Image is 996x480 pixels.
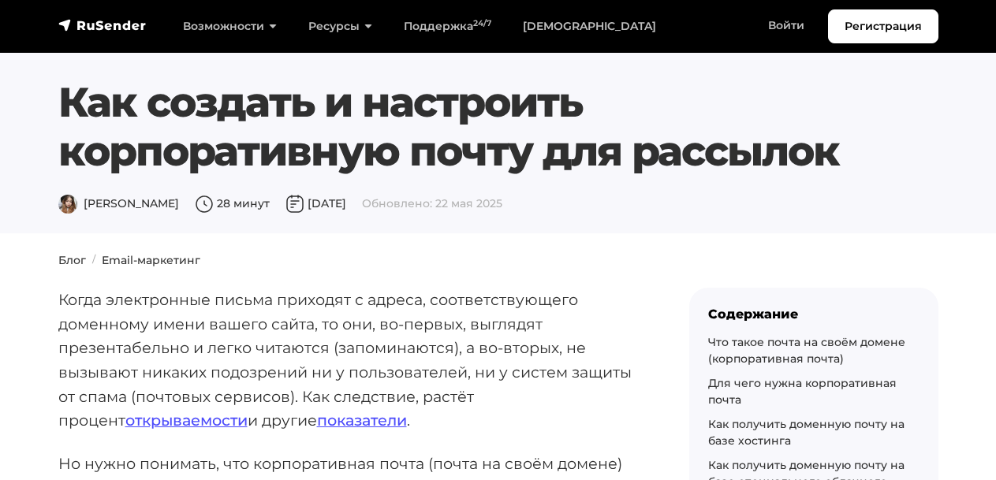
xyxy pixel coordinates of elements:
[58,196,179,210] span: [PERSON_NAME]
[828,9,938,43] a: Регистрация
[388,10,507,43] a: Поддержка24/7
[195,196,270,210] span: 28 минут
[708,335,905,366] a: Что такое почта на своём домене (корпоративная почта)
[125,411,248,430] a: открываемости
[58,288,639,433] p: Когда электронные письма приходят с адреса, соответствующего доменному имени вашего сайта, то они...
[285,195,304,214] img: Дата публикации
[285,196,346,210] span: [DATE]
[708,417,905,448] a: Как получить доменную почту на базе хостинга
[708,376,897,407] a: Для чего нужна корпоративная почта
[317,411,407,430] a: показатели
[362,196,502,210] span: Обновлено: 22 мая 2025
[86,252,200,269] li: Email-маркетинг
[195,195,214,214] img: Время чтения
[708,307,920,322] div: Содержание
[473,18,491,28] sup: 24/7
[167,10,293,43] a: Возможности
[752,9,820,42] a: Войти
[58,78,864,177] h1: Как создать и настроить корпоративную почту для рассылок
[58,253,86,267] a: Блог
[58,17,147,33] img: RuSender
[507,10,672,43] a: [DEMOGRAPHIC_DATA]
[49,252,948,269] nav: breadcrumb
[293,10,388,43] a: Ресурсы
